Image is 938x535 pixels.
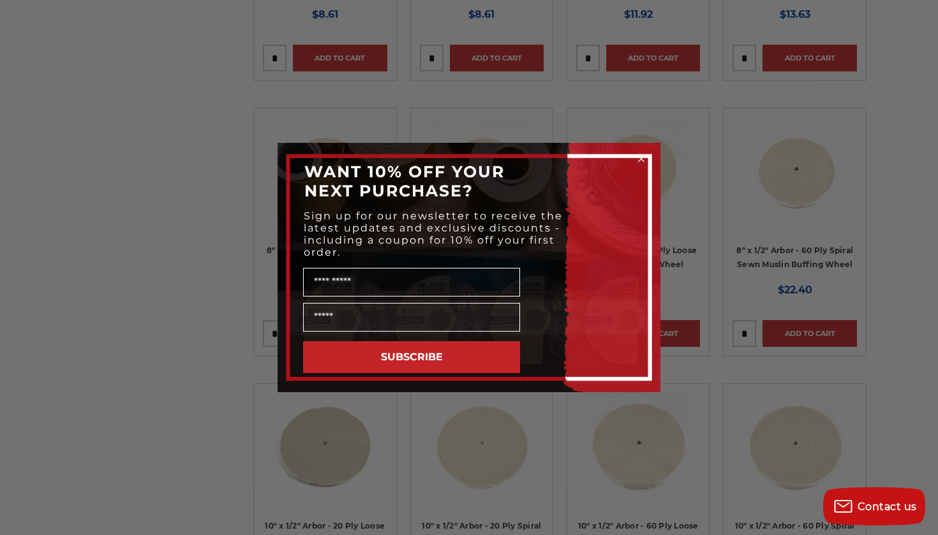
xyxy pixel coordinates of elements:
button: SUBSCRIBE [303,341,520,373]
button: Close dialog [635,152,648,165]
input: Email [303,303,520,332]
button: Contact us [823,487,925,525]
span: Contact us [858,501,917,513]
span: Sign up for our newsletter to receive the latest updates and exclusive discounts - including a co... [304,210,563,258]
span: WANT 10% OFF YOUR NEXT PURCHASE? [304,162,505,200]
